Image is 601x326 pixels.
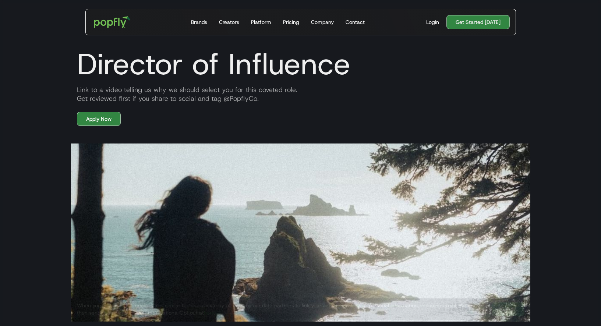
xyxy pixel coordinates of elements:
div: Platform [251,18,271,26]
div: Company [311,18,334,26]
a: Get Started [DATE] [446,15,510,29]
a: here [204,309,214,316]
div: When you visit or log in, cookies and similar technologies may be used by our data partners to li... [77,302,486,316]
div: Link to a video telling us why we should select you for this coveted role. Get reviewed first if ... [71,85,530,103]
a: Contact [343,9,368,35]
a: Platform [248,9,274,35]
a: Got It! [492,302,524,316]
h1: Director of Influence [71,46,530,82]
a: Apply Now [77,112,121,126]
div: Brands [191,18,207,26]
a: Pricing [280,9,302,35]
a: Creators [216,9,242,35]
div: Pricing [283,18,299,26]
div: Creators [219,18,239,26]
a: Brands [188,9,210,35]
a: Login [423,18,442,26]
div: Contact [346,18,365,26]
a: Company [308,9,337,35]
div: Login [426,18,439,26]
a: home [89,11,136,33]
